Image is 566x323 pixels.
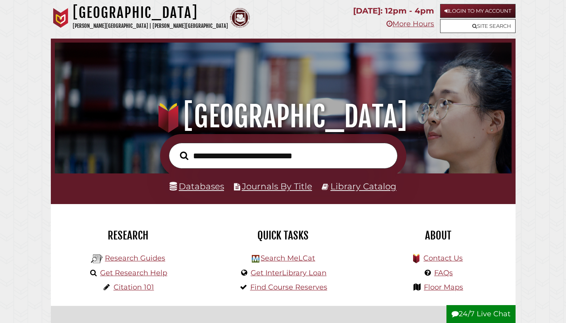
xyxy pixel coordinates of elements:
[251,269,326,277] a: Get InterLibrary Loan
[100,269,167,277] a: Get Research Help
[63,99,503,134] h1: [GEOGRAPHIC_DATA]
[51,8,71,28] img: Calvin University
[170,181,224,191] a: Databases
[330,181,396,191] a: Library Catalog
[114,283,154,292] a: Citation 101
[367,229,510,242] h2: About
[440,4,516,18] a: Login to My Account
[386,19,434,28] a: More Hours
[91,253,103,265] img: Hekman Library Logo
[57,229,200,242] h2: Research
[212,229,355,242] h2: Quick Tasks
[252,255,259,263] img: Hekman Library Logo
[261,254,315,263] a: Search MeLCat
[73,4,228,21] h1: [GEOGRAPHIC_DATA]
[105,254,165,263] a: Research Guides
[424,283,463,292] a: Floor Maps
[242,181,312,191] a: Journals By Title
[180,151,188,160] i: Search
[434,269,453,277] a: FAQs
[73,21,228,31] p: [PERSON_NAME][GEOGRAPHIC_DATA] | [PERSON_NAME][GEOGRAPHIC_DATA]
[176,149,192,162] button: Search
[440,19,516,33] a: Site Search
[353,4,434,18] p: [DATE]: 12pm - 4pm
[250,283,327,292] a: Find Course Reserves
[423,254,463,263] a: Contact Us
[230,8,250,28] img: Calvin Theological Seminary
